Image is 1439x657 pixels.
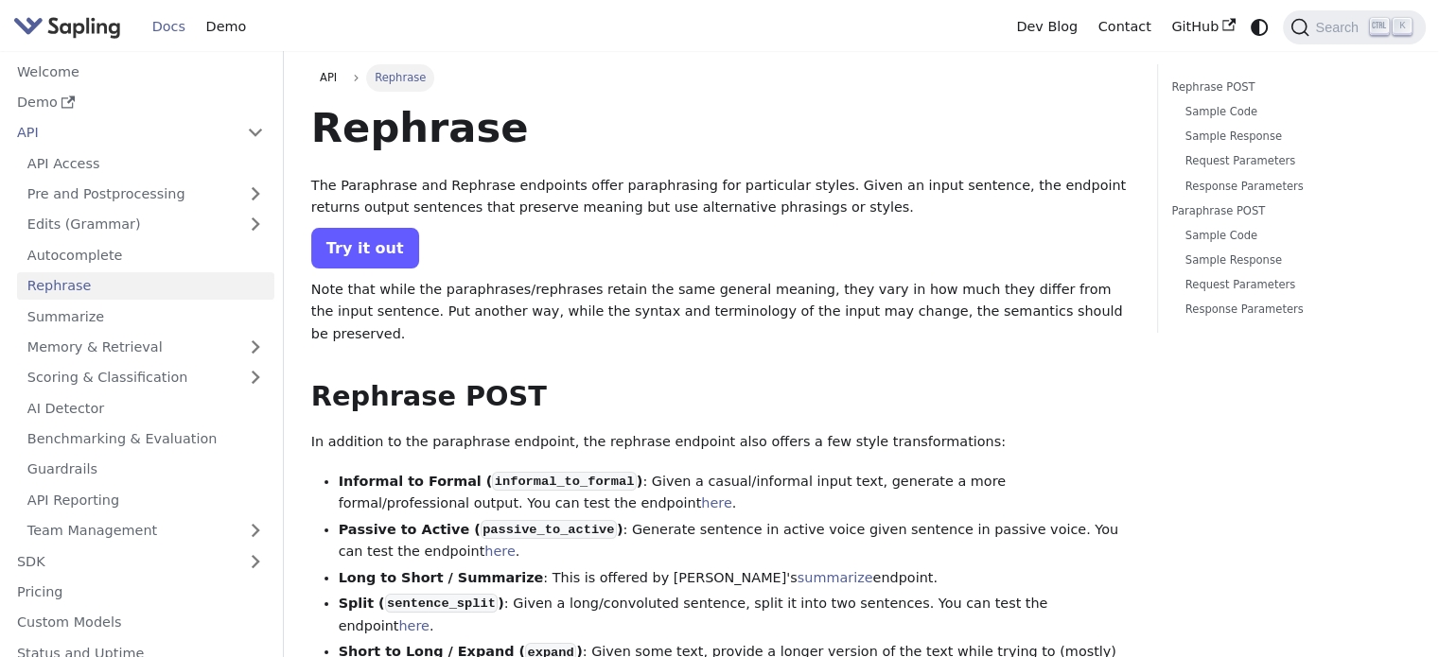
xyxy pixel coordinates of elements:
[7,579,274,606] a: Pricing
[311,279,1130,346] p: Note that while the paraphrases/rephrases retain the same general meaning, they vary in how much ...
[13,13,128,41] a: Sapling.ai
[798,570,873,585] a: summarize
[1185,251,1398,269] a: Sample Response
[311,64,346,91] a: API
[1171,202,1405,220] a: Paraphrase POST
[701,495,731,510] a: here
[1171,78,1405,96] a: Rephrase POST
[339,567,1131,590] li: : This is offered by [PERSON_NAME]'s endpoint.
[1185,276,1398,294] a: Request Parameters
[7,119,237,147] a: API
[1185,152,1398,170] a: Request Parameters
[339,570,544,585] strong: Long to Short / Summarize
[1006,12,1087,42] a: Dev Blog
[311,175,1130,220] p: The Paraphrase and Rephrase endpoints offer paraphrasing for particular styles. Given an input se...
[385,594,499,613] code: sentence_split
[311,228,419,268] a: Try it out
[13,13,121,41] img: Sapling.ai
[1246,13,1273,41] button: Switch between dark and light mode (currently system mode)
[17,334,274,361] a: Memory & Retrieval
[17,181,274,208] a: Pre and Postprocessing
[1185,128,1398,146] a: Sample Response
[366,64,434,91] span: Rephrase
[237,119,274,147] button: Collapse sidebar category 'API'
[7,89,274,116] a: Demo
[17,517,274,545] a: Team Management
[17,272,274,300] a: Rephrase
[17,486,274,513] a: API Reporting
[339,596,504,611] strong: Split ( )
[1185,227,1398,245] a: Sample Code
[339,474,643,489] strong: Informal to Formal ( )
[484,544,515,559] a: here
[311,102,1130,153] h1: Rephrase
[398,618,429,633] a: here
[17,211,274,238] a: Edits (Grammar)
[1185,301,1398,319] a: Response Parameters
[17,456,274,483] a: Guardrails
[17,425,274,453] a: Benchmarking & Evaluation
[320,71,337,84] span: API
[1161,12,1245,42] a: GitHub
[7,547,237,575] a: SDK
[196,12,256,42] a: Demo
[481,520,617,539] code: passive_to_active
[1283,10,1425,44] button: Search (Ctrl+K)
[142,12,196,42] a: Docs
[339,471,1131,516] li: : Given a casual/informal input text, generate a more formal/professional output. You can test th...
[1088,12,1162,42] a: Contact
[339,519,1131,564] li: : Generate sentence in active voice given sentence in passive voice. You can test the endpoint .
[1393,18,1412,35] kbd: K
[311,431,1130,454] p: In addition to the paraphrase endpoint, the rephrase endpoint also offers a few style transformat...
[1185,103,1398,121] a: Sample Code
[17,303,274,330] a: Summarize
[17,364,274,391] a: Scoring & Classification
[7,609,274,636] a: Custom Models
[339,522,623,537] strong: Passive to Active ( )
[17,394,274,422] a: AI Detector
[311,64,1130,91] nav: Breadcrumbs
[237,547,274,575] button: Expand sidebar category 'SDK'
[17,241,274,268] a: Autocomplete
[1309,20,1370,35] span: Search
[7,58,274,85] a: Welcome
[17,149,274,177] a: API Access
[339,593,1131,638] li: : Given a long/convoluted sentence, split it into two sentences. You can test the endpoint .
[311,380,1130,414] h2: Rephrase POST
[1185,178,1398,196] a: Response Parameters
[492,472,636,491] code: informal_to_formal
